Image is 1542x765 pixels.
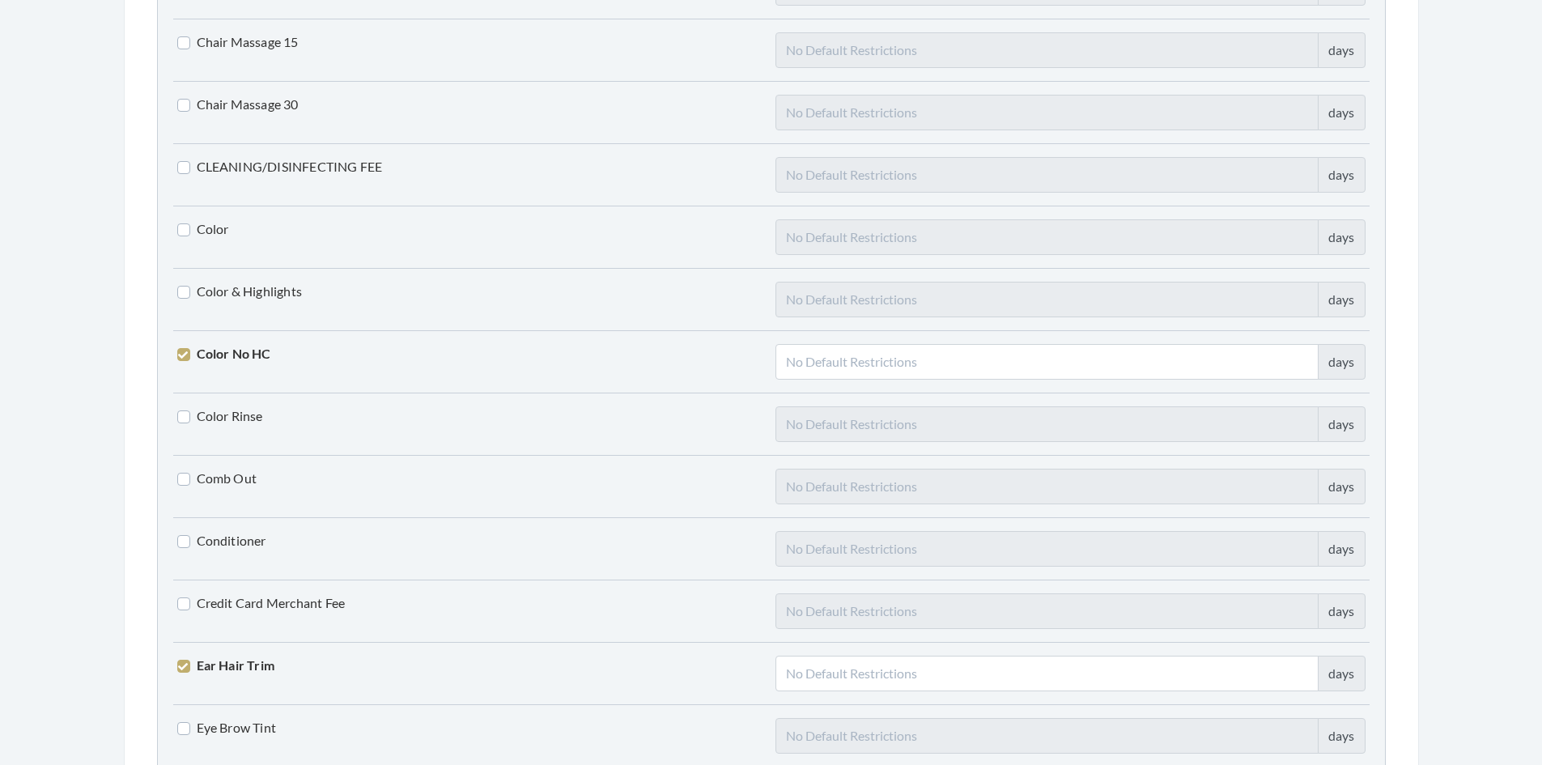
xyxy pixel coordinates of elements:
[775,531,1319,567] input: No Default Restrictions
[775,406,1319,442] input: No Default Restrictions
[177,593,346,613] label: Credit Card Merchant Fee
[177,32,299,52] label: Chair Massage 15
[1318,95,1366,130] div: days
[1318,32,1366,68] div: days
[177,282,303,301] label: Color & Highlights
[775,157,1319,193] input: No Default Restrictions
[775,656,1319,691] input: No Default Restrictions
[775,282,1319,317] input: No Default Restrictions
[177,531,266,550] label: Conditioner
[1318,282,1366,317] div: days
[775,469,1319,504] input: No Default Restrictions
[1318,469,1366,504] div: days
[775,32,1319,68] input: No Default Restrictions
[177,656,275,675] label: Ear Hair Trim
[177,95,299,114] label: Chair Massage 30
[177,157,383,176] label: CLEANING/DISINFECTING FEE
[1318,656,1366,691] div: days
[775,219,1319,255] input: No Default Restrictions
[775,718,1319,754] input: No Default Restrictions
[1318,157,1366,193] div: days
[775,95,1319,130] input: No Default Restrictions
[775,593,1319,629] input: No Default Restrictions
[177,718,277,737] label: Eye Brow Tint
[177,219,229,239] label: Color
[1318,406,1366,442] div: days
[177,406,263,426] label: Color Rinse
[1318,718,1366,754] div: days
[775,344,1319,380] input: No Default Restrictions
[177,469,257,488] label: Comb Out
[1318,593,1366,629] div: days
[1318,531,1366,567] div: days
[1318,344,1366,380] div: days
[1318,219,1366,255] div: days
[177,344,271,363] label: Color No HC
